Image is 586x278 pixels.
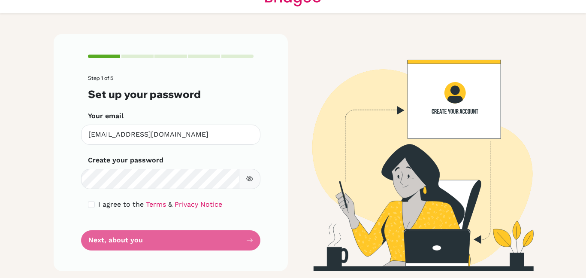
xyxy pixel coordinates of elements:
h3: Set up your password [88,88,254,101]
label: Create your password [88,155,163,165]
a: Privacy Notice [175,200,222,208]
span: I agree to the [98,200,144,208]
a: Terms [146,200,166,208]
span: & [168,200,172,208]
span: Step 1 of 5 [88,75,113,81]
label: Your email [88,111,124,121]
input: Insert your email* [81,125,260,145]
